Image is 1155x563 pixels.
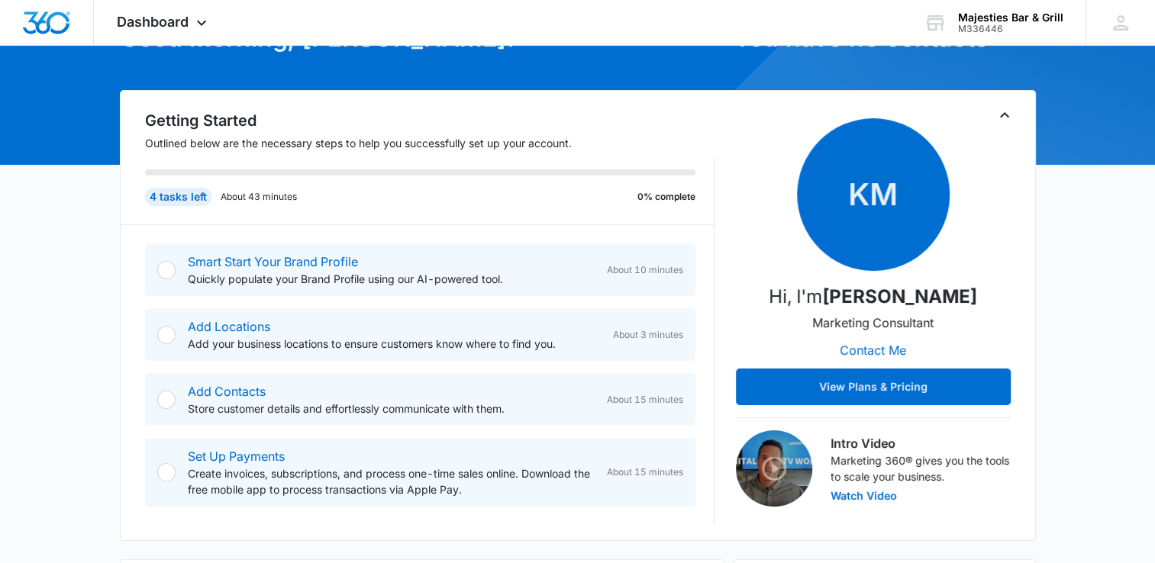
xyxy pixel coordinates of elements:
[831,491,897,501] button: Watch Video
[797,118,950,271] span: KM
[607,465,683,479] span: About 15 minutes
[613,328,683,342] span: About 3 minutes
[188,271,595,287] p: Quickly populate your Brand Profile using our AI-powered tool.
[188,384,266,399] a: Add Contacts
[188,465,595,497] p: Create invoices, subscriptions, and process one-time sales online. Download the free mobile app t...
[221,190,297,204] p: About 43 minutes
[188,254,358,269] a: Smart Start Your Brand Profile
[188,449,285,464] a: Set Up Payments
[188,336,601,352] p: Add your business locations to ensure customers know where to find you.
[958,11,1063,24] div: account name
[831,434,1011,452] h3: Intro Video
[188,401,595,417] p: Store customer details and effortlessly communicate with them.
[831,452,1011,484] p: Marketing 360® gives you the tools to scale your business.
[607,263,683,277] span: About 10 minutes
[824,332,921,368] button: Contact Me
[188,319,270,334] a: Add Locations
[145,109,715,132] h2: Getting Started
[995,106,1014,124] button: Toggle Collapse
[769,283,977,310] p: Hi, I'm
[607,393,683,407] span: About 15 minutes
[958,24,1063,34] div: account id
[736,368,1011,405] button: View Plans & Pricing
[736,430,812,507] img: Intro Video
[145,188,211,206] div: 4 tasks left
[637,190,695,204] p: 0% complete
[117,14,189,30] span: Dashboard
[822,285,977,307] strong: [PERSON_NAME]
[145,135,715,151] p: Outlined below are the necessary steps to help you successfully set up your account.
[812,314,934,332] p: Marketing Consultant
